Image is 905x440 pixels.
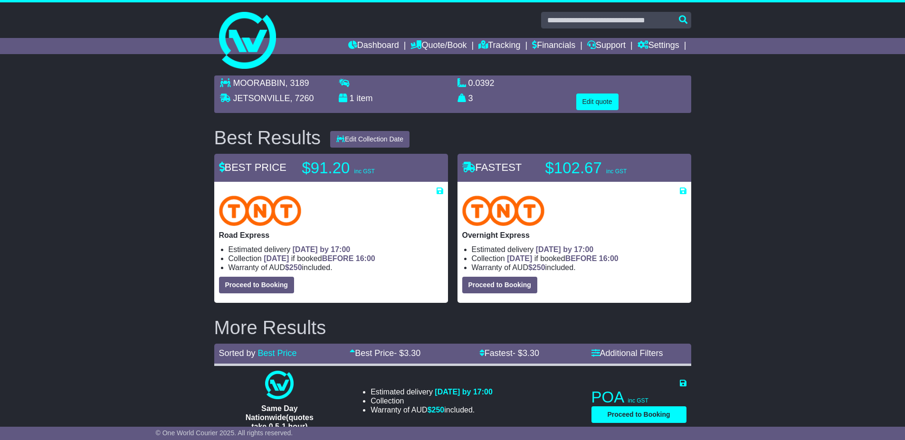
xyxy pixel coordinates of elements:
[233,94,290,103] span: JETSONVILLE
[371,387,493,396] li: Estimated delivery
[219,277,294,293] button: Proceed to Booking
[472,254,686,263] li: Collection
[462,196,545,226] img: TNT Domestic: Overnight Express
[350,94,354,103] span: 1
[528,263,545,271] span: $
[285,263,302,271] span: $
[462,277,537,293] button: Proceed to Booking
[214,317,691,338] h2: More Results
[462,231,686,240] p: Overnight Express
[599,254,619,262] span: 16:00
[229,254,443,263] li: Collection
[156,429,293,437] span: © One World Courier 2025. All rights reserved.
[472,245,686,254] li: Estimated delivery
[532,38,575,54] a: Financials
[302,159,421,178] p: $91.20
[565,254,597,262] span: BEFORE
[591,388,686,407] p: POA
[513,348,539,358] span: - $
[591,406,686,423] button: Proceed to Booking
[348,38,399,54] a: Dashboard
[507,254,532,262] span: [DATE]
[404,348,420,358] span: 3.30
[523,348,539,358] span: 3.30
[394,348,420,358] span: - $
[356,254,375,262] span: 16:00
[587,38,626,54] a: Support
[233,78,286,88] span: MOORABBIN
[432,406,445,414] span: 250
[638,38,679,54] a: Settings
[354,168,375,175] span: inc GST
[371,405,493,414] li: Warranty of AUD included.
[246,404,314,431] span: Same Day Nationwide(quotes take 0.5-1 hour)
[350,348,420,358] a: Best Price- $3.30
[290,94,314,103] span: , 7260
[468,78,495,88] span: 0.0392
[628,397,648,404] span: inc GST
[286,78,309,88] span: , 3189
[479,348,539,358] a: Fastest- $3.30
[478,38,520,54] a: Tracking
[536,245,594,253] span: [DATE] by 17:00
[219,196,302,226] img: TNT Domestic: Road Express
[258,348,297,358] a: Best Price
[219,348,256,358] span: Sorted by
[219,161,286,173] span: BEST PRICE
[289,263,302,271] span: 250
[265,371,294,399] img: One World Courier: Same Day Nationwide(quotes take 0.5-1 hour)
[219,231,443,240] p: Road Express
[330,131,410,148] button: Edit Collection Date
[293,245,351,253] span: [DATE] by 17:00
[264,254,375,262] span: if booked
[410,38,467,54] a: Quote/Book
[428,406,445,414] span: $
[229,263,443,272] li: Warranty of AUD included.
[462,161,522,173] span: FASTEST
[210,127,326,148] div: Best Results
[322,254,354,262] span: BEFORE
[533,263,545,271] span: 250
[468,94,473,103] span: 3
[264,254,289,262] span: [DATE]
[606,168,627,175] span: inc GST
[371,396,493,405] li: Collection
[507,254,618,262] span: if booked
[545,159,664,178] p: $102.67
[591,348,663,358] a: Additional Filters
[472,263,686,272] li: Warranty of AUD included.
[357,94,373,103] span: item
[229,245,443,254] li: Estimated delivery
[576,94,619,110] button: Edit quote
[435,388,493,396] span: [DATE] by 17:00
